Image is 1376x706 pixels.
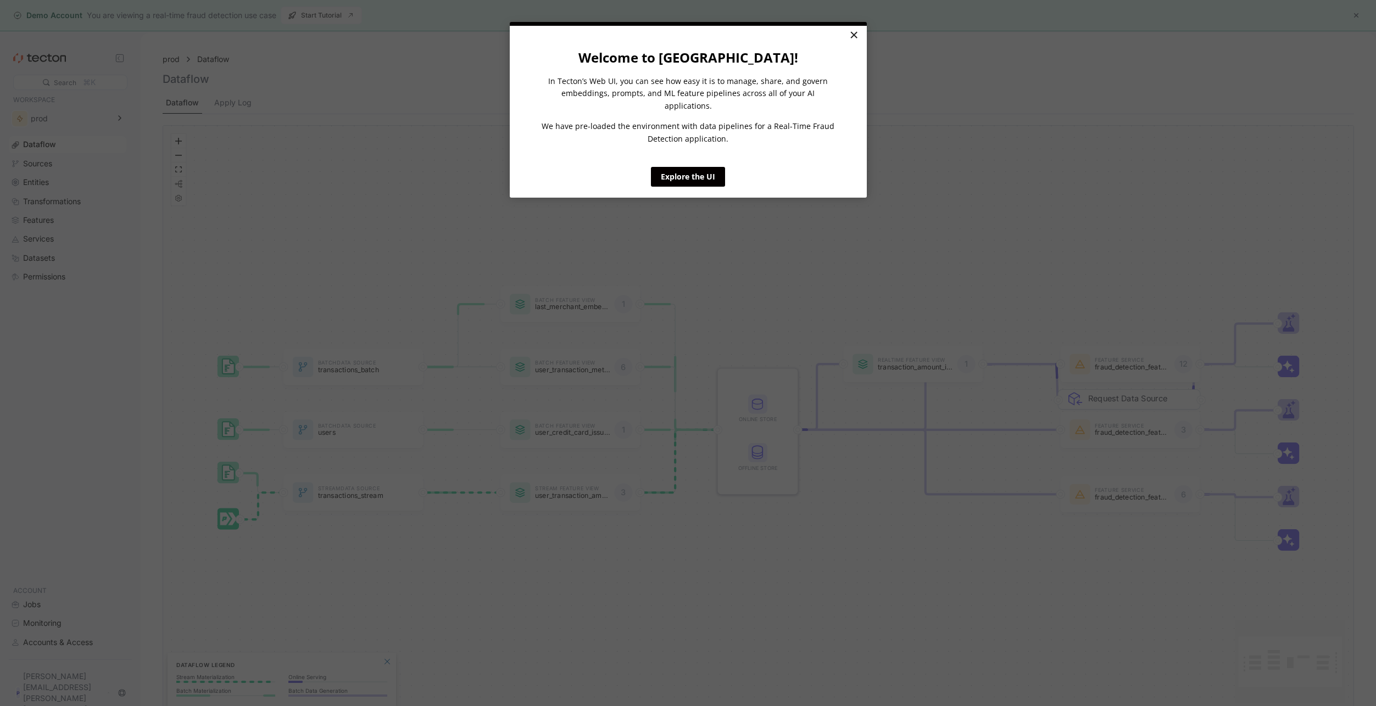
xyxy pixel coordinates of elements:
[651,167,725,187] a: Explore the UI
[844,26,864,46] a: Close modal
[539,120,837,145] p: We have pre-loaded the environment with data pipelines for a Real-Time Fraud Detection application.
[510,22,867,26] div: current step
[578,48,798,66] strong: Welcome to [GEOGRAPHIC_DATA]!
[539,75,837,112] p: In Tecton’s Web UI, you can see how easy it is to manage, share, and govern embeddings, prompts, ...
